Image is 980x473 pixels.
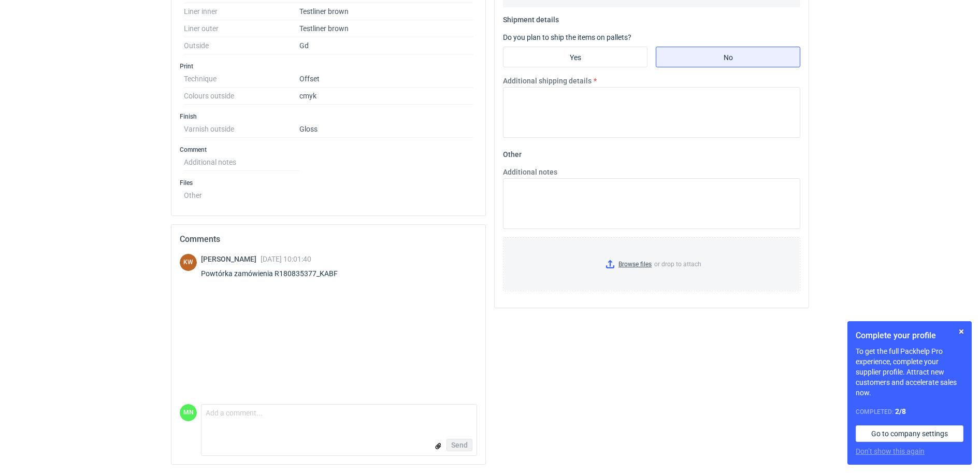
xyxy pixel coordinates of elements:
[184,88,299,105] dt: Colours outside
[856,329,963,342] h1: Complete your profile
[184,20,299,37] dt: Liner outer
[451,441,468,449] span: Send
[656,47,800,67] label: No
[299,20,473,37] dd: Testliner brown
[299,121,473,138] dd: Gloss
[446,439,472,451] button: Send
[503,33,631,41] label: Do you plan to ship the items on pallets?
[299,3,473,20] dd: Testliner brown
[503,238,800,291] label: or drop to attach
[180,179,477,187] h3: Files
[503,11,559,24] legend: Shipment details
[856,346,963,398] p: To get the full Packhelp Pro experience, complete your supplier profile. Attract new customers an...
[856,406,963,417] div: Completed:
[180,404,197,421] figcaption: MN
[180,233,477,246] h2: Comments
[503,47,647,67] label: Yes
[180,146,477,154] h3: Comment
[895,407,906,415] strong: 2 / 8
[856,446,925,456] button: Don’t show this again
[184,121,299,138] dt: Varnish outside
[201,255,261,263] span: [PERSON_NAME]
[184,154,299,171] dt: Additional notes
[180,62,477,70] h3: Print
[180,254,197,271] div: Klaudia Wiśniewska
[184,70,299,88] dt: Technique
[503,167,557,177] label: Additional notes
[503,76,592,86] label: Additional shipping details
[180,254,197,271] figcaption: KW
[180,112,477,121] h3: Finish
[503,146,522,159] legend: Other
[201,268,350,279] div: Powtórka zamówienia R180835377_KABF
[184,37,299,54] dt: Outside
[184,3,299,20] dt: Liner inner
[261,255,311,263] span: [DATE] 10:01:40
[299,88,473,105] dd: cmyk
[299,37,473,54] dd: Gd
[856,425,963,442] a: Go to company settings
[955,325,968,338] button: Skip for now
[299,70,473,88] dd: Offset
[184,187,299,199] dt: Other
[180,404,197,421] div: Małgorzata Nowotna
